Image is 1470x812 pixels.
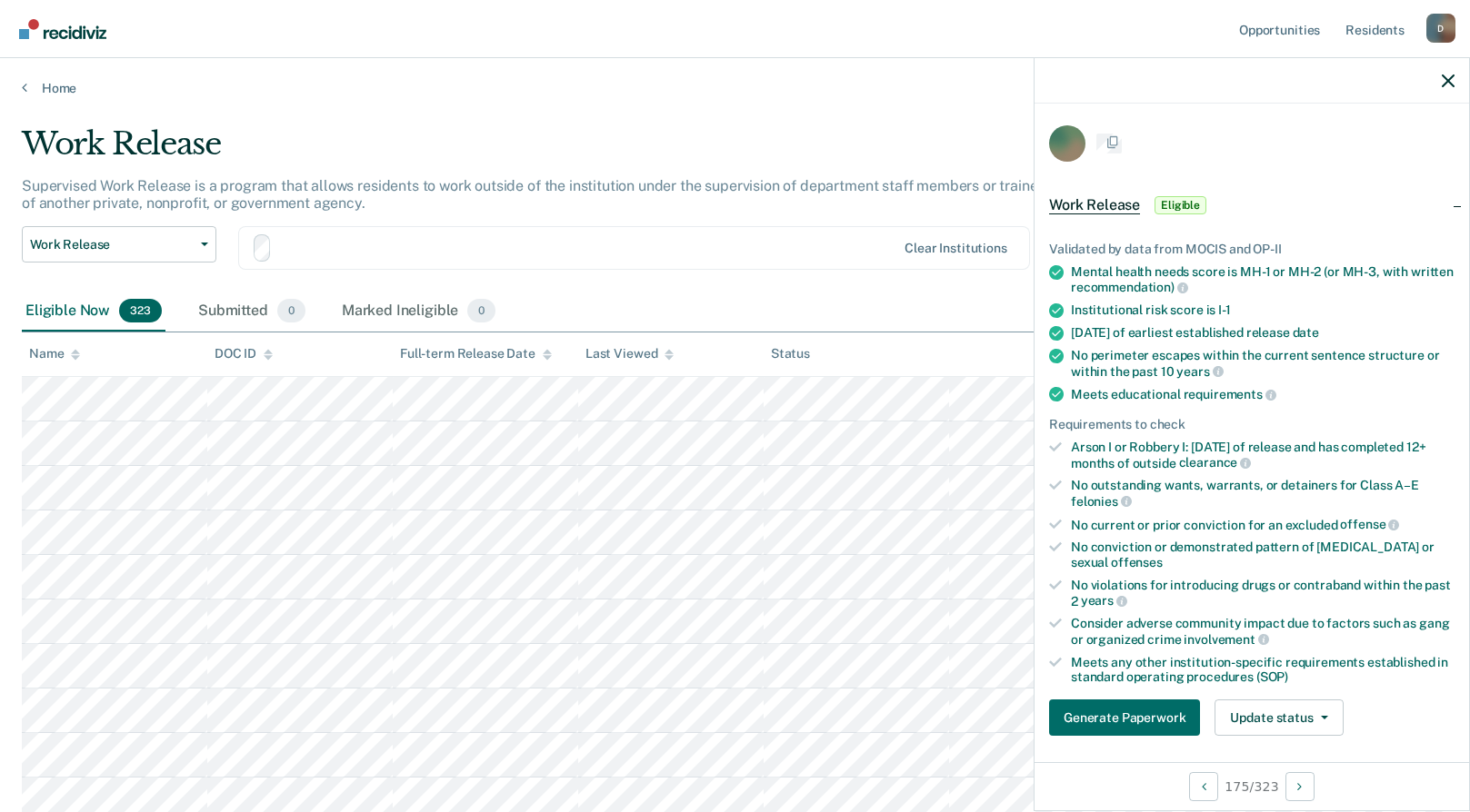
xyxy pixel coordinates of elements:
[1049,417,1455,432] div: Requirements to check
[1071,440,1455,470] div: Arson I or Robbery I: [DATE] of release and has completed 12+ months of outside
[1189,772,1218,801] button: Previous Opportunity
[400,346,552,361] div: Full-term Release Date
[29,346,80,361] div: Name
[1071,478,1455,509] div: No outstanding wants, warrants, or detainers for Class A–E
[1049,242,1455,257] div: Validated by data from MOCIS and OP-II
[1215,699,1343,736] button: Update status
[1426,14,1455,43] div: D
[1049,196,1140,214] span: Work Release
[905,241,1007,256] div: Clear institutions
[1071,325,1455,341] div: [DATE] of earliest established release
[1071,348,1455,379] div: No perimeter escapes within the current sentence structure or within the past 10
[1111,555,1163,569] span: offenses
[1071,264,1455,295] div: Mental health needs score is MH-1 or MH-2 (or MH-3, with written
[1408,750,1452,794] iframe: Intercom live chat
[1071,540,1455,570] div: No conviction or demonstrated pattern of [MEDICAL_DATA] or sexual
[1049,699,1200,736] button: Generate Paperwork
[1256,669,1288,684] span: (SOP)
[1071,494,1132,509] span: felonies
[1218,302,1231,317] span: I-1
[119,299,162,322] span: 323
[467,299,495,322] span: 0
[22,177,1124,212] p: Supervised Work Release is a program that allows residents to work outside of the institution und...
[19,19,106,39] img: Recidiviz
[771,346,810,361] div: Status
[1426,14,1455,43] button: Profile dropdown button
[585,346,674,361] div: Last Viewed
[22,80,1448,96] a: Home
[1071,655,1455,686] div: Meets any other institution-specific requirements established in standard operating procedures
[1081,593,1127,608] span: years
[1285,772,1315,801] button: Next Opportunity
[1035,762,1469,810] div: 175 / 323
[277,299,305,322] span: 0
[1176,364,1223,379] span: years
[1184,632,1268,647] span: involvement
[1340,517,1399,531] span: offense
[1179,455,1252,470] span: clearance
[1155,196,1206,214] span: Eligible
[30,237,194,253] span: Work Release
[1071,616,1455,647] div: Consider adverse community impact due to factors such as gang or organized crime
[22,125,1125,177] div: Work Release
[1071,280,1188,294] span: recommendation)
[1071,578,1455,609] div: No violations for introducing drugs or contraband within the past 2
[338,292,500,332] div: Marked Ineligible
[1184,387,1276,401] span: requirements
[22,292,165,332] div: Eligible Now
[1035,176,1469,234] div: Work ReleaseEligible
[195,292,309,332] div: Submitted
[1071,386,1455,402] div: Meets educational
[1293,325,1319,340] span: date
[1071,517,1455,533] div: No current or prior conviction for an excluded
[215,346,273,361] div: DOC ID
[1071,302,1455,318] div: Institutional risk score is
